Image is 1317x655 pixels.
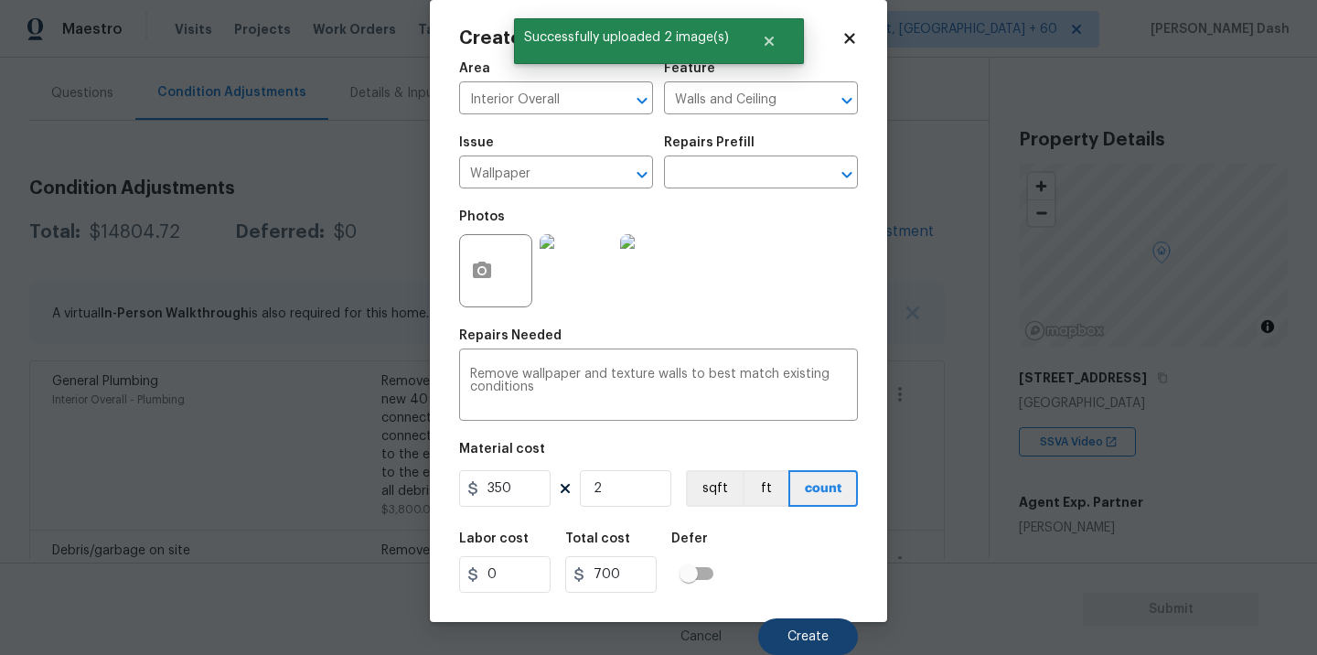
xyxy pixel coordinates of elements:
[629,162,655,188] button: Open
[664,136,755,149] h5: Repairs Prefill
[459,443,545,456] h5: Material cost
[629,88,655,113] button: Open
[651,618,751,655] button: Cancel
[459,210,505,223] h5: Photos
[459,62,490,75] h5: Area
[565,532,630,545] h5: Total cost
[787,630,829,644] span: Create
[514,18,739,57] span: Successfully uploaded 2 image(s)
[664,62,715,75] h5: Feature
[680,630,722,644] span: Cancel
[470,368,847,406] textarea: Remove wallpaper and texture walls to best match existing conditions
[788,470,858,507] button: count
[834,88,860,113] button: Open
[743,470,788,507] button: ft
[686,470,743,507] button: sqft
[834,162,860,188] button: Open
[459,136,494,149] h5: Issue
[671,532,708,545] h5: Defer
[459,532,529,545] h5: Labor cost
[739,23,799,59] button: Close
[459,329,562,342] h5: Repairs Needed
[459,29,841,48] h2: Create Condition Adjustment
[758,618,858,655] button: Create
